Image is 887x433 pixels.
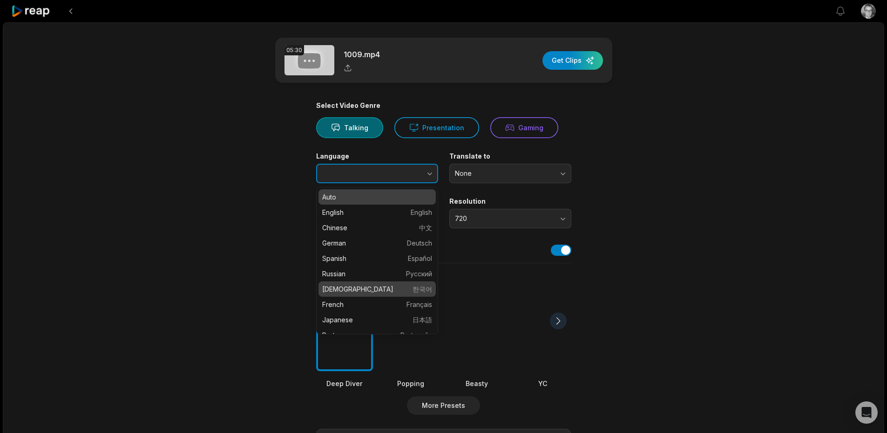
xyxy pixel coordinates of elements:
[455,169,553,178] span: None
[490,117,558,138] button: Gaming
[284,45,304,55] div: 05:30
[322,192,432,202] p: Auto
[316,117,383,138] button: Talking
[382,379,439,388] div: Popping
[322,315,432,325] p: Japanese
[449,152,571,160] label: Translate to
[322,284,432,294] p: [DEMOGRAPHIC_DATA]
[322,253,432,263] p: Spanish
[413,315,432,325] span: 日本語
[322,238,432,248] p: German
[406,269,432,279] span: Русский
[449,197,571,206] label: Resolution
[515,379,571,388] div: YC
[407,238,432,248] span: Deutsch
[855,401,878,424] div: Open Intercom Messenger
[449,209,571,228] button: 720
[394,117,479,138] button: Presentation
[455,214,553,223] span: 720
[322,223,432,233] p: Chinese
[344,49,380,60] p: 1009.mp4
[316,101,571,110] div: Select Video Genre
[407,396,480,415] button: More Presets
[322,330,432,340] p: Portuguese
[322,300,432,309] p: French
[322,207,432,217] p: English
[316,152,438,160] label: Language
[411,207,432,217] span: English
[316,379,373,388] div: Deep Diver
[419,223,432,233] span: 中文
[448,379,505,388] div: Beasty
[413,284,432,294] span: 한국어
[322,269,432,279] p: Russian
[400,330,432,340] span: Português
[406,300,432,309] span: Français
[408,253,432,263] span: Español
[542,51,603,70] button: Get Clips
[449,164,571,183] button: None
